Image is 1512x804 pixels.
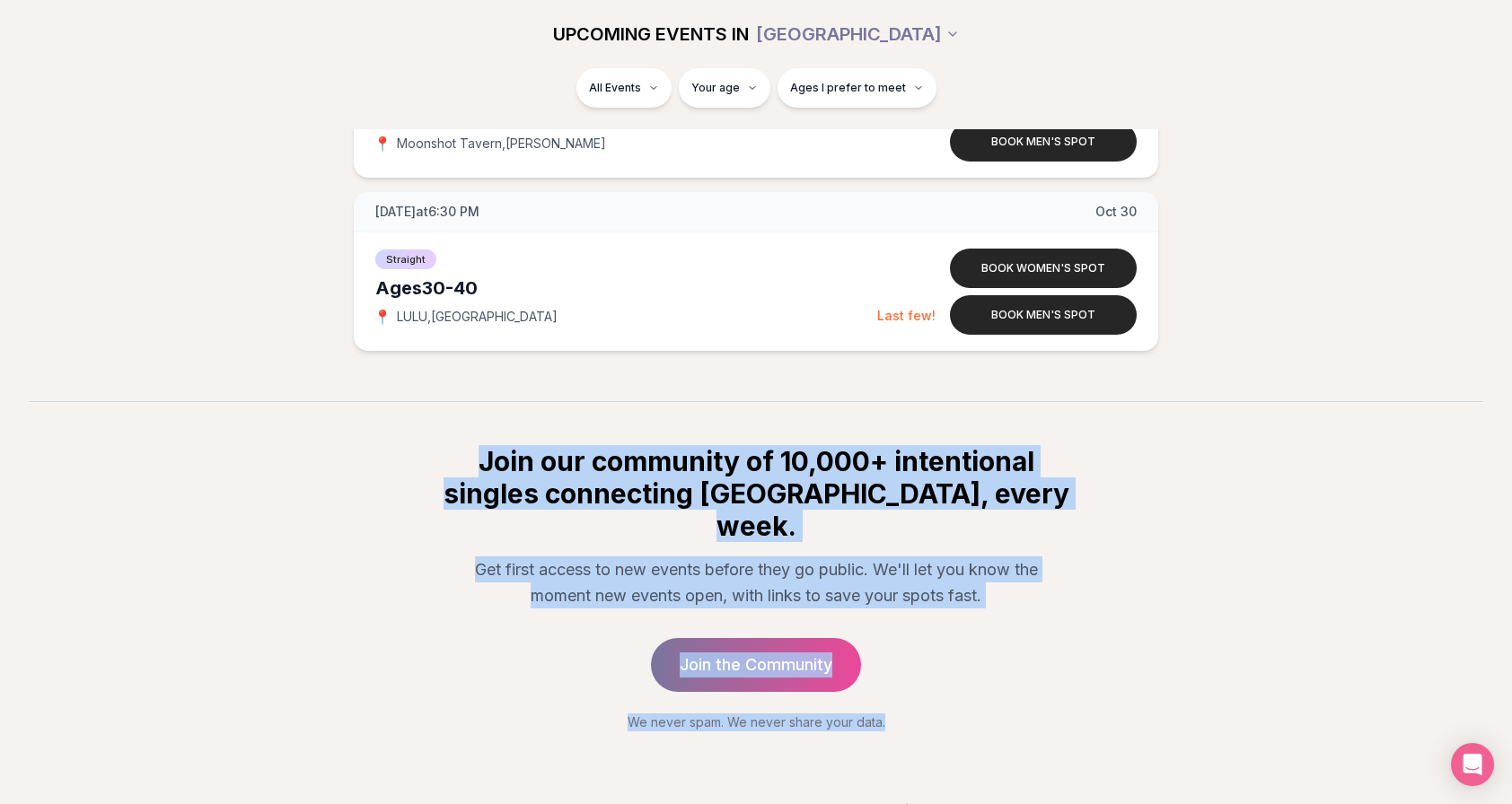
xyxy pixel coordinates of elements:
span: Straight [375,249,436,269]
a: Join the Community [651,638,861,692]
span: Last few! [877,308,936,323]
button: Book women's spot [950,249,1137,288]
span: Oct 30 [1095,203,1137,221]
span: 📍 [375,136,390,151]
span: [DATE] at 6:30 PM [375,203,479,221]
h2: Join our community of 10,000+ intentional singles connecting [GEOGRAPHIC_DATA], every week. [440,445,1072,542]
p: Get first access to new events before they go public. We'll let you know the moment new events op... [454,556,1058,609]
span: All Events [589,81,641,95]
span: Moonshot Tavern , [PERSON_NAME] [397,135,606,153]
span: Your age [691,81,740,95]
button: Book men's spot [950,122,1137,162]
button: Your age [679,68,770,108]
div: Ages 30-40 [375,275,877,301]
span: 📍 [375,310,390,324]
div: Open Intercom Messenger [1451,743,1494,786]
p: We never spam. We never share your data. [440,713,1072,731]
button: All Events [576,68,672,108]
span: UPCOMING EVENTS IN [553,22,749,47]
button: Book men's spot [950,295,1137,335]
span: Ages I prefer to meet [790,81,906,95]
button: Ages I prefer to meet [778,68,936,108]
span: LULU , [GEOGRAPHIC_DATA] [397,308,558,326]
button: [GEOGRAPHIC_DATA] [756,14,960,54]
